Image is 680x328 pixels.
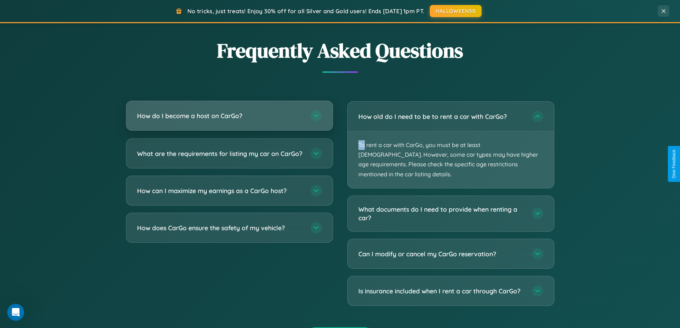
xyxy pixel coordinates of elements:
h3: How can I maximize my earnings as a CarGo host? [137,186,303,195]
iframe: Intercom live chat [7,304,24,321]
button: HALLOWEEN30 [430,5,482,17]
p: To rent a car with CarGo, you must be at least [DEMOGRAPHIC_DATA]. However, some car types may ha... [348,131,554,188]
h3: How old do I need to be to rent a car with CarGo? [358,112,525,121]
h3: What documents do I need to provide when renting a car? [358,205,525,222]
h3: What are the requirements for listing my car on CarGo? [137,149,303,158]
h2: Frequently Asked Questions [126,37,554,64]
h3: Can I modify or cancel my CarGo reservation? [358,249,525,258]
span: No tricks, just treats! Enjoy 30% off for all Silver and Gold users! Ends [DATE] 1pm PT. [187,7,424,15]
h3: How do I become a host on CarGo? [137,111,303,120]
h3: How does CarGo ensure the safety of my vehicle? [137,223,303,232]
div: Give Feedback [671,150,676,178]
h3: Is insurance included when I rent a car through CarGo? [358,287,525,296]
